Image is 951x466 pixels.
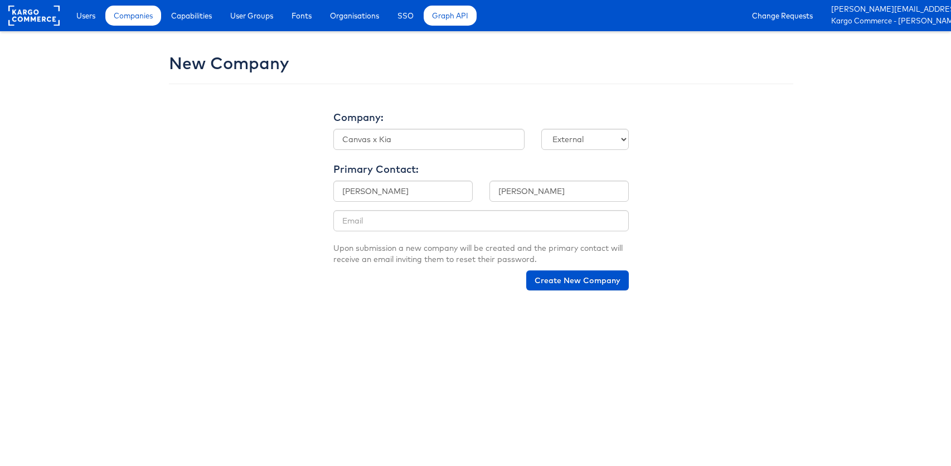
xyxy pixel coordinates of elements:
[169,54,793,72] h2: New Company
[744,6,821,26] a: Change Requests
[171,10,212,21] span: Capabilities
[163,6,220,26] a: Capabilities
[526,270,629,290] button: Create New Company
[831,4,943,16] a: [PERSON_NAME][EMAIL_ADDRESS][PERSON_NAME][DOMAIN_NAME]
[333,181,473,202] input: First name
[397,10,414,21] span: SSO
[76,10,95,21] span: Users
[489,181,629,202] input: Last name
[831,16,943,27] a: Kargo Commerce - [PERSON_NAME]
[230,10,273,21] span: User Groups
[283,6,320,26] a: Fonts
[105,6,161,26] a: Companies
[432,10,468,21] span: Graph API
[333,210,629,231] input: Email
[333,112,629,123] h4: Company:
[389,6,422,26] a: SSO
[541,129,629,150] select: Choose from either Internal (staff) or External (client)
[222,6,282,26] a: User Groups
[330,10,379,21] span: Organisations
[333,164,629,175] h4: Primary Contact:
[333,129,525,150] input: Name
[333,242,629,265] p: Upon submission a new company will be created and the primary contact will receive an email invit...
[114,10,153,21] span: Companies
[322,6,387,26] a: Organisations
[68,6,104,26] a: Users
[424,6,477,26] a: Graph API
[292,10,312,21] span: Fonts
